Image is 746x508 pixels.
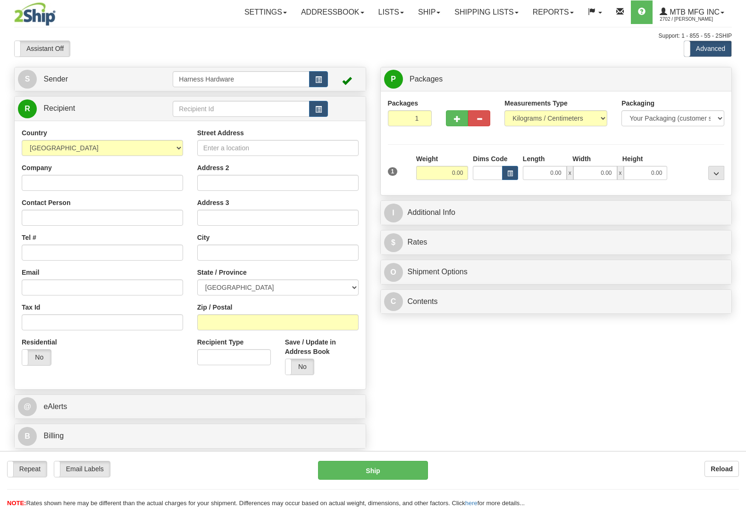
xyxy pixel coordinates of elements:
label: City [197,233,210,242]
label: Assistant Off [15,41,70,56]
label: Zip / Postal [197,303,233,312]
span: Sender [43,75,68,83]
label: Advanced [684,41,731,56]
span: x [617,166,624,180]
b: Reload [711,465,733,473]
a: B Billing [18,426,362,446]
input: Sender Id [173,71,309,87]
span: S [18,70,37,89]
span: 1 [388,167,398,176]
span: 2702 / [PERSON_NAME] [660,15,730,24]
span: NOTE: [7,500,26,507]
label: Recipient Type [197,337,244,347]
div: Support: 1 - 855 - 55 - 2SHIP [14,32,732,40]
label: No [22,350,51,365]
input: Recipient Id [173,101,309,117]
span: eAlerts [43,402,67,410]
label: Width [572,154,591,164]
label: Country [22,128,47,138]
a: OShipment Options [384,262,729,282]
img: logo2702.jpg [14,2,56,26]
span: O [384,263,403,282]
a: $Rates [384,233,729,252]
a: P Packages [384,70,729,89]
span: C [384,292,403,311]
span: x [567,166,573,180]
span: $ [384,233,403,252]
div: ... [708,166,724,180]
label: Contact Person [22,198,70,207]
label: Email Labels [54,461,110,476]
span: R [18,99,37,118]
a: Reports [526,0,581,24]
label: Packages [388,98,419,108]
a: S Sender [18,70,173,89]
a: @ eAlerts [18,397,362,417]
label: Tax Id [22,303,40,312]
span: Packages [410,75,443,83]
span: P [384,70,403,89]
button: Ship [318,461,428,480]
label: Packaging [621,98,654,108]
label: Address 3 [197,198,229,207]
label: Street Address [197,128,244,138]
label: Measurements Type [504,98,568,108]
a: Lists [371,0,411,24]
a: Addressbook [294,0,371,24]
span: Recipient [43,104,75,112]
span: MTB MFG INC [667,8,720,16]
span: I [384,204,403,222]
button: Reload [704,461,739,477]
label: State / Province [197,268,247,277]
label: Dims Code [473,154,507,164]
span: Billing [43,432,64,440]
label: Company [22,163,52,172]
label: Tel # [22,233,36,242]
label: Email [22,268,39,277]
label: Address 2 [197,163,229,172]
input: Enter a location [197,140,359,156]
a: here [465,500,478,507]
label: Height [622,154,643,164]
label: Weight [416,154,438,164]
label: Residential [22,337,57,347]
a: IAdditional Info [384,203,729,222]
a: Shipping lists [447,0,525,24]
span: @ [18,397,37,416]
label: Length [523,154,545,164]
a: R Recipient [18,99,156,118]
span: B [18,427,37,446]
a: Settings [237,0,294,24]
a: Ship [411,0,447,24]
label: Repeat [8,461,47,476]
label: No [285,359,314,374]
a: MTB MFG INC 2702 / [PERSON_NAME] [653,0,731,24]
a: CContents [384,292,729,311]
label: Save / Update in Address Book [285,337,359,356]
